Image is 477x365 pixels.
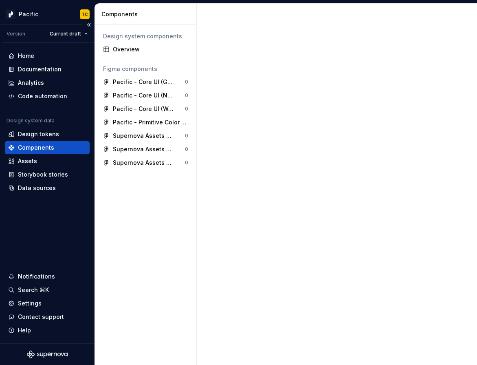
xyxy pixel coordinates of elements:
a: Settings [5,297,90,310]
div: 0 [185,79,188,85]
div: Version [7,31,25,37]
a: Pacific - Core UI (Global)0 [100,75,191,88]
div: Supernova Assets - Patterns 01 [113,159,174,167]
button: Collapse sidebar [83,19,95,31]
div: Pacific - Primitive Color Palette [113,118,188,126]
a: Components [5,141,90,154]
span: Current draft [50,31,81,37]
a: Code automation [5,90,90,103]
button: Search ⌘K [5,283,90,296]
a: Overview [100,43,191,56]
div: Analytics [18,79,44,87]
div: Overview [113,45,188,53]
div: Components [18,144,54,152]
a: Pacific - Core UI (Web)0 [100,102,191,115]
a: Supernova Assets - Patterns 010 [100,156,191,169]
div: Data sources [18,184,56,192]
div: Supernova Assets - Components 02 [113,145,174,153]
div: Settings [18,299,42,307]
a: Data sources [5,181,90,195]
div: Search ⌘K [18,286,49,294]
img: 8d0dbd7b-a897-4c39-8ca0-62fbda938e11.png [6,9,15,19]
a: Analytics [5,76,90,89]
div: 0 [185,92,188,99]
div: 0 [185,159,188,166]
a: Design tokens [5,128,90,141]
div: 0 [185,146,188,153]
button: Contact support [5,310,90,323]
a: Supernova Assets - Components 020 [100,143,191,156]
div: Code automation [18,92,67,100]
a: Supernova Assets - Components 010 [100,129,191,142]
div: Pacific - Core UI (Global) [113,78,174,86]
button: Notifications [5,270,90,283]
div: Pacific - Core UI (Native) [113,91,174,100]
a: Assets [5,155,90,168]
div: Assets [18,157,37,165]
div: 0 [185,133,188,139]
svg: Supernova Logo [27,350,68,358]
a: Documentation [5,63,90,76]
button: PacificTC [2,5,93,23]
div: Documentation [18,65,62,73]
div: Figma components [103,65,188,73]
div: Design tokens [18,130,59,138]
div: Storybook stories [18,170,68,179]
div: Help [18,326,31,334]
div: 0 [185,106,188,112]
div: Design system components [103,32,188,40]
div: Pacific - Core UI (Web) [113,105,174,113]
div: Supernova Assets - Components 01 [113,132,174,140]
div: Home [18,52,34,60]
a: Home [5,49,90,62]
a: Storybook stories [5,168,90,181]
div: Components [101,10,193,18]
button: Help [5,324,90,337]
a: Pacific - Core UI (Native)0 [100,89,191,102]
div: Design system data [7,117,55,124]
div: Notifications [18,272,55,281]
div: TC [81,11,88,18]
div: Pacific [19,10,38,18]
a: Pacific - Primitive Color Palette [100,116,191,129]
button: Current draft [46,28,91,40]
div: Contact support [18,313,64,321]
